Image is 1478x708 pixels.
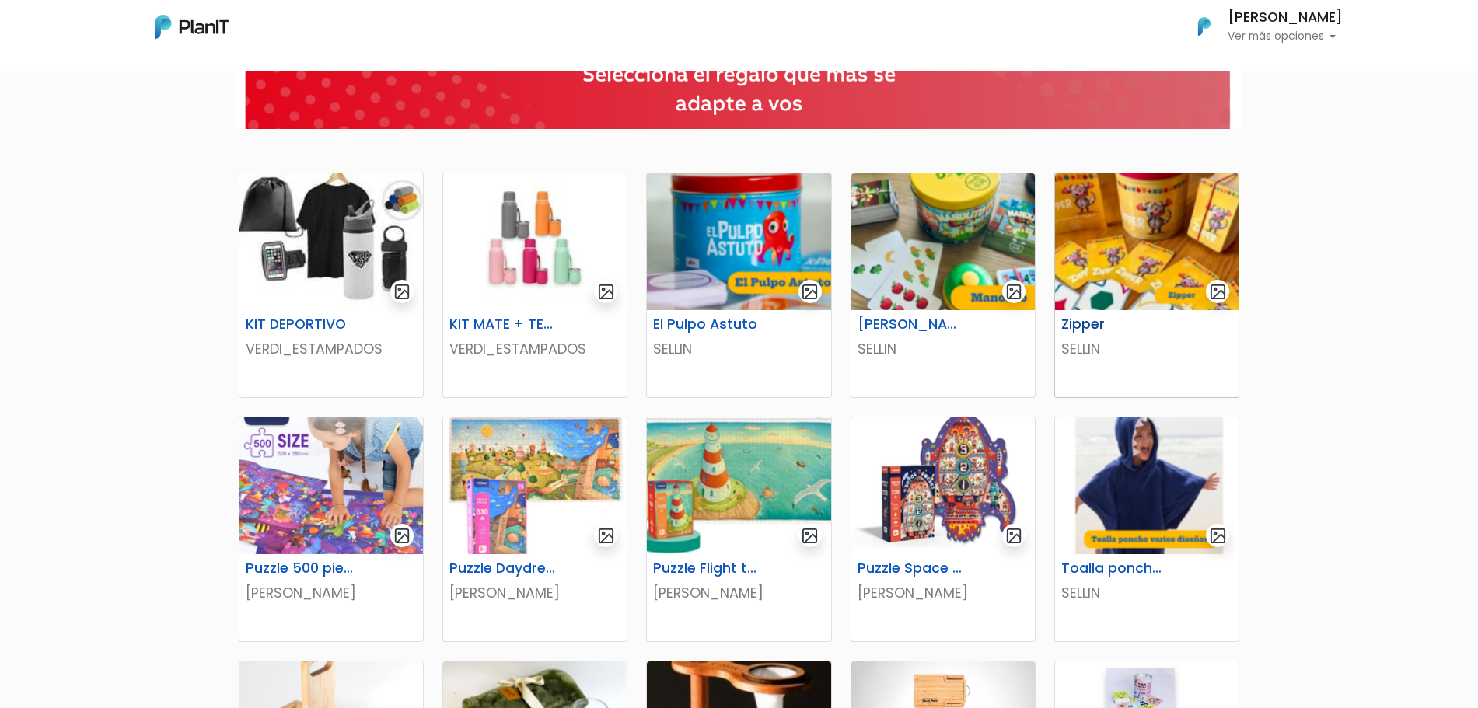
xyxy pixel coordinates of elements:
a: gallery-light Toalla poncho varios diseños SELLIN [1054,417,1239,642]
a: gallery-light KIT MATE + TERMO VERDI_ESTAMPADOS [442,173,627,398]
p: [PERSON_NAME] [449,583,620,603]
a: gallery-light Puzzle 500 piezas [PERSON_NAME] [239,417,424,642]
a: gallery-light Puzzle Daydreamer [PERSON_NAME] [442,417,627,642]
a: gallery-light Zipper SELLIN [1054,173,1239,398]
p: [PERSON_NAME] [858,583,1029,603]
img: thumb_image__53_.png [239,417,423,554]
h6: El Pulpo Astuto [644,316,770,333]
p: SELLIN [653,339,824,359]
img: gallery-light [393,283,411,301]
h6: [PERSON_NAME] [1228,11,1343,25]
img: thumb_WhatsApp_Image_2025-05-26_at_09.52.07.jpeg [239,173,423,310]
img: gallery-light [1209,527,1227,545]
p: [PERSON_NAME] [653,583,824,603]
p: SELLIN [1061,339,1232,359]
img: thumb_Captura_de_pantalla_2025-07-29_104833.png [851,173,1035,310]
p: Ver más opciones [1228,31,1343,42]
p: SELLIN [1061,583,1232,603]
a: gallery-light [PERSON_NAME] SELLIN [851,173,1036,398]
img: thumb_image__59_.png [647,417,830,554]
img: PlanIt Logo [155,15,229,39]
h6: Puzzle Daydreamer [440,560,567,577]
p: [PERSON_NAME] [246,583,417,603]
img: thumb_image__64_.png [851,417,1035,554]
a: gallery-light El Pulpo Astuto SELLIN [646,173,831,398]
img: PlanIt Logo [1187,9,1221,44]
p: VERDI_ESTAMPADOS [449,339,620,359]
img: gallery-light [801,527,819,545]
img: gallery-light [597,527,615,545]
img: thumb_Captura_de_pantalla_2025-07-29_105257.png [1055,173,1239,310]
img: gallery-light [1209,283,1227,301]
h6: Zipper [1052,316,1179,333]
h6: KIT DEPORTIVO [236,316,363,333]
a: gallery-light KIT DEPORTIVO VERDI_ESTAMPADOS [239,173,424,398]
h6: [PERSON_NAME] [848,316,975,333]
div: ¿Necesitás ayuda? [80,15,224,45]
img: gallery-light [393,527,411,545]
img: thumb_image__55_.png [443,417,627,554]
img: thumb_Captura_de_pantalla_2025-08-04_104830.png [1055,417,1239,554]
a: gallery-light Puzzle Space Rocket [PERSON_NAME] [851,417,1036,642]
a: gallery-light Puzzle Flight to the horizon [PERSON_NAME] [646,417,831,642]
img: gallery-light [597,283,615,301]
button: PlanIt Logo [PERSON_NAME] Ver más opciones [1178,6,1343,47]
p: SELLIN [858,339,1029,359]
img: gallery-light [1005,527,1023,545]
h6: KIT MATE + TERMO [440,316,567,333]
img: thumb_2000___2000-Photoroom_-_2025-07-02T103351.963.jpg [443,173,627,310]
img: gallery-light [801,283,819,301]
img: gallery-light [1005,283,1023,301]
img: thumb_Captura_de_pantalla_2025-07-29_101456.png [647,173,830,310]
h6: Toalla poncho varios diseños [1052,560,1179,577]
h6: Puzzle 500 piezas [236,560,363,577]
h6: Puzzle Space Rocket [848,560,975,577]
h6: Puzzle Flight to the horizon [644,560,770,577]
p: VERDI_ESTAMPADOS [246,339,417,359]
